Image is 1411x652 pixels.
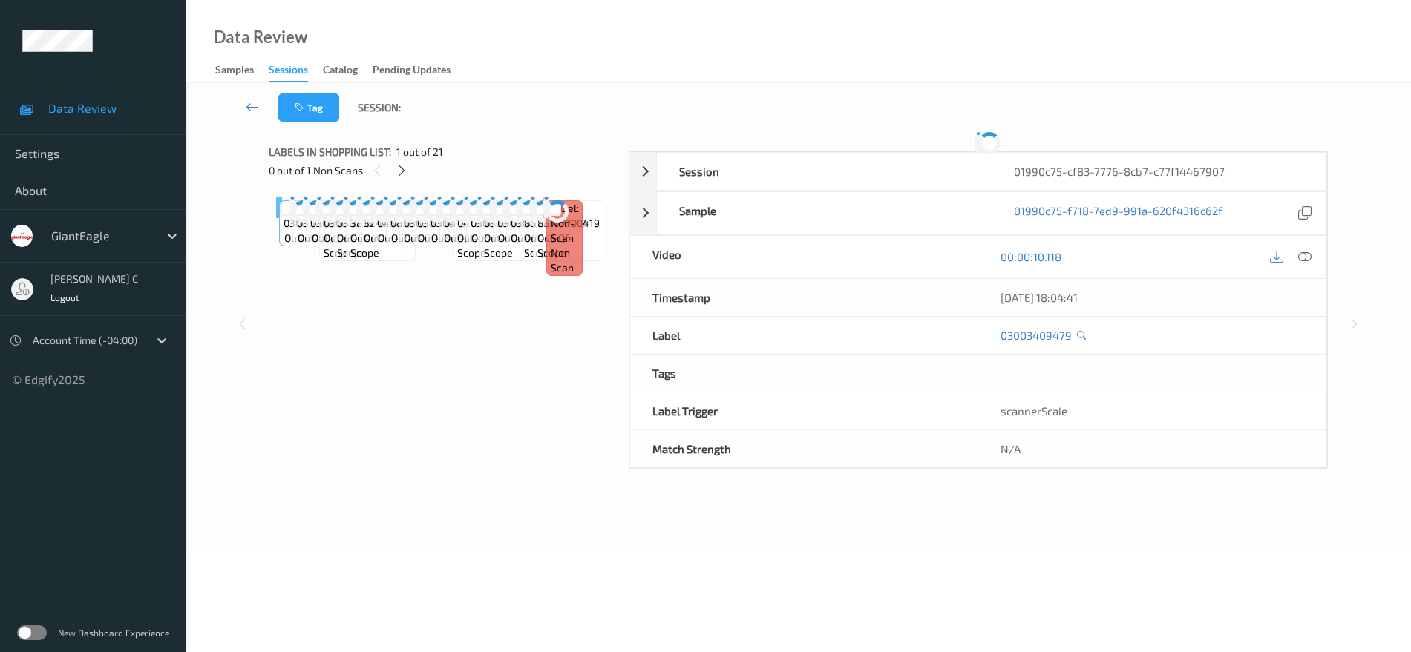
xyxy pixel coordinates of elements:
span: out-of-scope [524,231,586,260]
div: N/A [978,430,1326,467]
span: out-of-scope [444,231,508,246]
div: Session [657,153,992,190]
div: Data Review [214,30,307,45]
div: scannerScale [978,392,1326,429]
span: out-of-scope [350,231,412,260]
span: out-of-scope [471,231,536,246]
span: out-of-scope [312,231,376,246]
div: 0 out of 1 Non Scans [269,161,618,180]
span: out-of-scope [457,231,521,260]
div: Pending Updates [373,62,451,81]
span: Session: [358,100,401,115]
div: Catalog [323,62,358,81]
div: Label [630,317,978,354]
a: Catalog [323,60,373,81]
span: out-of-scope [284,231,349,246]
a: Sessions [269,60,323,82]
a: 00:00:10.118 [1001,249,1061,264]
span: Labels in shopping list: [269,145,391,159]
span: out-of-scope [337,231,400,260]
span: out-of-scope [298,231,362,246]
span: out-of-scope [404,231,468,246]
div: Tags [630,355,978,392]
span: out-of-scope [364,231,428,246]
button: Tag [278,93,339,122]
div: Timestamp [630,279,978,316]
span: Label: Non-Scan [551,201,579,246]
div: [DATE] 18:04:41 [1001,290,1304,305]
span: out-of-scope [484,231,548,260]
a: 01990c75-f718-7ed9-991a-620f4316c62f [1014,203,1222,223]
div: Samples [215,62,254,81]
div: Sample01990c75-f718-7ed9-991a-620f4316c62f [629,191,1327,235]
span: out-of-scope [324,231,387,260]
div: Match Strength [630,430,978,467]
div: Label Trigger [630,392,978,429]
span: out-of-scope [431,231,496,246]
a: 03003409479 [1001,328,1072,343]
div: Sessions [269,62,308,82]
span: out-of-scope [378,231,442,246]
div: Video [630,236,978,278]
span: 1 out of 21 [396,145,443,159]
span: out-of-scope [498,231,563,246]
span: out-of-scope [418,231,482,246]
div: 01990c75-cf83-7776-8cb7-c77f14467907 [992,153,1326,190]
a: Pending Updates [373,60,465,81]
div: Sample [657,192,992,234]
span: out-of-scope [391,231,456,246]
span: out-of-scope [537,231,600,260]
span: non-scan [551,246,579,275]
span: out-of-scope [511,231,575,246]
a: Samples [215,60,269,81]
div: Session01990c75-cf83-7776-8cb7-c77f14467907 [629,152,1327,191]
